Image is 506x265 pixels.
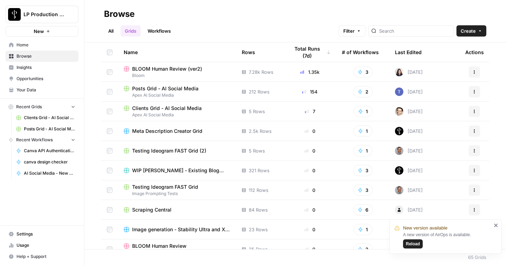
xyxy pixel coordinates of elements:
div: Total Runs (7d) [289,43,331,62]
span: BLOOM Human Review (ver2) [132,65,202,72]
button: 1 [353,125,372,137]
a: Usage [6,240,78,251]
div: Browse [104,8,135,20]
button: 2 [353,244,373,255]
img: LP Production Workloads Logo [8,8,21,21]
a: Image generation - Stability Ultra and XL Grid [124,226,231,233]
div: [DATE] [395,186,423,194]
span: Opportunities [17,76,75,82]
div: 0 [289,226,331,233]
span: Scraping Central [132,206,171,213]
button: Reload [403,239,423,248]
a: Clients Grid - AI Social Media [13,112,78,123]
a: Workflows [143,25,175,37]
div: Actions [465,43,484,62]
div: [DATE] [395,166,423,175]
div: 0 [289,187,331,194]
a: Your Data [6,84,78,96]
span: Canva API Authentication - Initial authorization [24,148,75,154]
img: wy7w4sbdaj7qdyha500izznct9l3 [395,166,403,175]
a: Posts Grid - AI Social MediaApex AI Social Media [124,85,231,98]
div: [DATE] [395,127,423,135]
a: Home [6,39,78,51]
div: 154 [289,88,331,95]
a: Settings [6,228,78,240]
img: wy7w4sbdaj7qdyha500izznct9l3 [395,127,403,135]
span: Testing Ideogram FAST Grid [132,183,198,190]
div: [DATE] [395,107,423,116]
img: j7temtklz6amjwtjn5shyeuwpeb0 [395,107,403,116]
div: [DATE] [395,68,423,76]
button: 3 [353,66,373,78]
img: 687sl25u46ey1xiwvt4n1x224os9 [395,147,403,155]
a: BLOOM Human Review (ver2)Bloom [124,65,231,79]
span: Recent Workflows [16,137,53,143]
span: 112 Rows [249,187,268,194]
button: Help + Support [6,251,78,262]
span: Image generation - Stability Ultra and XL Grid [132,226,231,233]
span: Clients Grid - AI Social Media [132,105,202,112]
span: Home [17,42,75,48]
span: WIP [PERSON_NAME] - Existing Blog Update w/ Sub-Topic Gap Analysis Grid [132,167,231,174]
a: WIP [PERSON_NAME] - Existing Blog Update w/ Sub-Topic Gap Analysis Grid [124,167,231,174]
span: LP Production Workloads [24,11,66,18]
div: Last Edited [395,43,422,62]
button: Filter [339,25,365,37]
img: zkmx57c8078xtaegktstmz0vv5lu [395,88,403,96]
span: 2.5k Rows [249,128,272,135]
a: Clients Grid - AI Social MediaApex AI Social Media [124,105,231,118]
a: BLOOM Human ReviewBloom [124,243,231,256]
a: Opportunities [6,73,78,84]
span: BLOOM Human Review [132,243,187,250]
button: close [494,222,499,228]
span: Reload [406,241,420,247]
span: Clients Grid - AI Social Media [24,115,75,121]
span: canva design checker [24,159,75,165]
button: Workspace: LP Production Workloads [6,6,78,23]
img: 687sl25u46ey1xiwvt4n1x224os9 [395,186,403,194]
button: 1 [353,106,372,117]
div: [DATE] [395,206,423,214]
a: Scraping Central [124,206,231,213]
div: 0 [289,206,331,213]
span: 5 Rows [249,147,265,154]
span: Posts Grid - AI Social Media [132,85,199,92]
div: 0 [289,246,331,253]
span: 35 Rows [249,246,268,253]
span: 84 Rows [249,206,268,213]
span: 23 Rows [249,226,268,233]
span: 7.28k Rows [249,69,273,76]
a: Posts Grid - AI Social Media [13,123,78,135]
a: Testing Ideogram FAST Grid (2) [124,147,231,154]
a: canva design checker [13,156,78,168]
span: Image Prompting Tests [124,190,231,197]
input: Search [379,27,450,34]
span: Recent Grids [16,104,42,110]
a: Grids [121,25,141,37]
a: AI Social Media - New Account Onboarding [13,168,78,179]
a: All [104,25,118,37]
div: A new version of AirOps is available. [403,232,492,248]
button: Recent Grids [6,102,78,112]
span: New [34,28,44,35]
button: Create [456,25,486,37]
a: Browse [6,51,78,62]
a: Testing Ideogram FAST GridImage Prompting Tests [124,183,231,197]
span: Create [461,27,476,34]
span: Browse [17,53,75,59]
a: Insights [6,62,78,73]
button: 6 [353,204,373,215]
span: Posts Grid - AI Social Media [24,126,75,132]
button: 1 [353,145,372,156]
div: [DATE] [395,88,423,96]
div: # of Workflows [342,43,379,62]
button: 2 [353,86,373,97]
span: Filter [343,27,355,34]
a: Meta Description Creator Grid [124,128,231,135]
span: Your Data [17,87,75,93]
span: Apex AI Social Media [124,112,231,118]
div: [DATE] [395,147,423,155]
div: Name [124,43,231,62]
button: 3 [353,185,373,196]
span: 321 Rows [249,167,270,174]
